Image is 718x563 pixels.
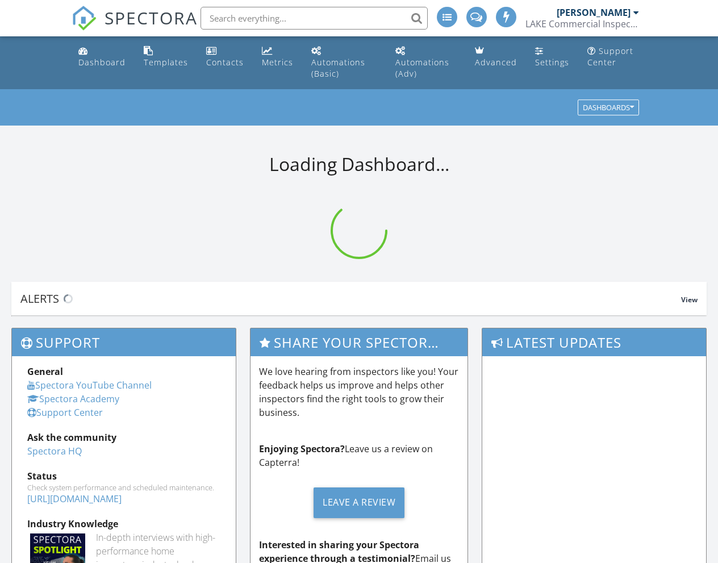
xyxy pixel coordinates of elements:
[144,57,188,68] div: Templates
[201,7,428,30] input: Search everything...
[470,41,521,73] a: Advanced
[557,7,631,18] div: [PERSON_NAME]
[78,57,126,68] div: Dashboard
[583,104,634,112] div: Dashboards
[27,445,82,457] a: Spectora HQ
[259,442,459,469] p: Leave us a review on Capterra!
[311,57,365,79] div: Automations (Basic)
[259,365,459,419] p: We love hearing from inspectors like you! Your feedback helps us improve and helps other inspecto...
[259,443,345,455] strong: Enjoying Spectora?
[482,328,706,356] h3: Latest Updates
[27,379,152,391] a: Spectora YouTube Channel
[74,41,130,73] a: Dashboard
[202,41,248,73] a: Contacts
[27,393,119,405] a: Spectora Academy
[314,487,404,518] div: Leave a Review
[27,406,103,419] a: Support Center
[20,291,681,306] div: Alerts
[27,517,220,531] div: Industry Knowledge
[583,41,644,73] a: Support Center
[587,45,633,68] div: Support Center
[525,18,639,30] div: LAKE Commercial Inspections & Consulting, llc.
[27,493,122,505] a: [URL][DOMAIN_NAME]
[395,57,449,79] div: Automations (Adv)
[27,483,220,492] div: Check system performance and scheduled maintenance.
[681,295,698,305] span: View
[262,57,293,68] div: Metrics
[578,100,639,116] button: Dashboards
[391,41,461,85] a: Automations (Advanced)
[531,41,574,73] a: Settings
[139,41,193,73] a: Templates
[535,57,569,68] div: Settings
[475,57,517,68] div: Advanced
[251,328,467,356] h3: Share Your Spectora Experience
[105,6,198,30] span: SPECTORA
[27,431,220,444] div: Ask the community
[72,15,198,39] a: SPECTORA
[72,6,97,31] img: The Best Home Inspection Software - Spectora
[259,478,459,527] a: Leave a Review
[307,41,382,85] a: Automations (Basic)
[257,41,298,73] a: Metrics
[206,57,244,68] div: Contacts
[27,365,63,378] strong: General
[12,328,236,356] h3: Support
[27,469,220,483] div: Status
